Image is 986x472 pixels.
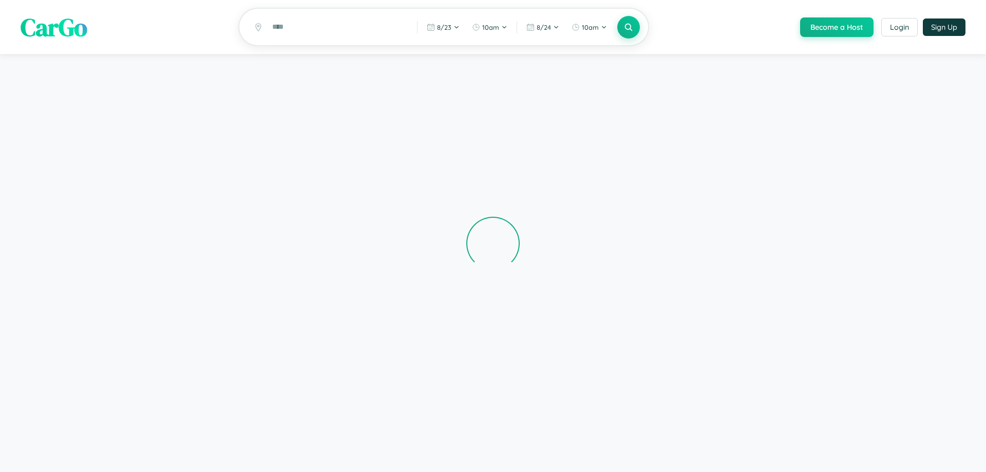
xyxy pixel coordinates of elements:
[467,19,513,35] button: 10am
[800,17,874,37] button: Become a Host
[422,19,465,35] button: 8/23
[521,19,564,35] button: 8/24
[437,23,451,31] span: 8 / 23
[881,18,918,36] button: Login
[566,19,612,35] button: 10am
[537,23,551,31] span: 8 / 24
[582,23,599,31] span: 10am
[482,23,499,31] span: 10am
[923,18,965,36] button: Sign Up
[21,10,87,44] span: CarGo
